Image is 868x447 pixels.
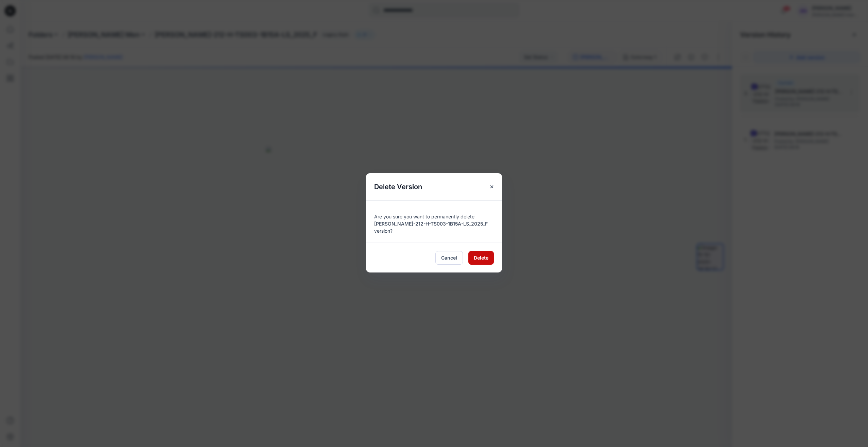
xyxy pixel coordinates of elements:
div: Are you sure you want to permanently delete version? [374,209,494,234]
button: Delete [468,251,494,265]
button: Close [486,181,498,193]
span: Delete [474,254,488,261]
span: [PERSON_NAME]-212-H-TS003-1B15A-LS_2025_F [374,221,488,227]
h5: Delete Version [366,173,430,200]
button: Cancel [435,251,463,265]
span: Cancel [441,254,457,261]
